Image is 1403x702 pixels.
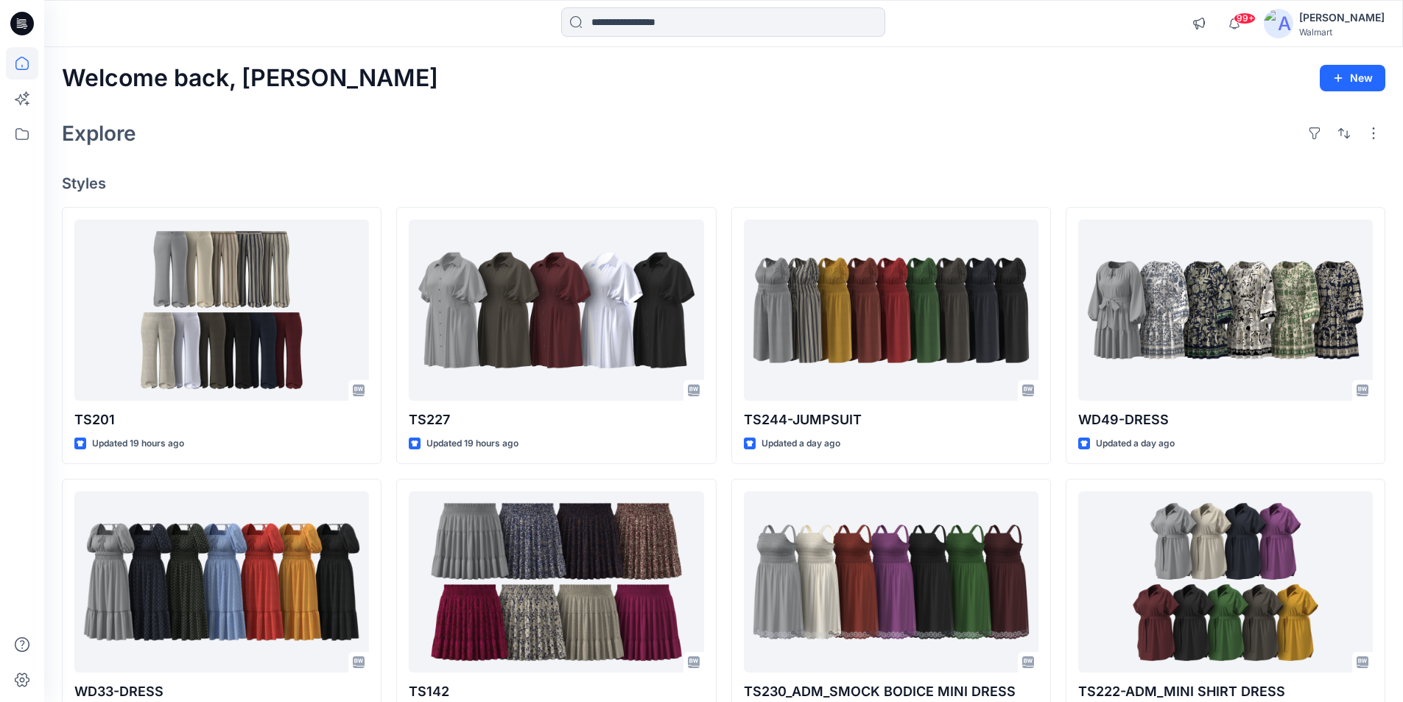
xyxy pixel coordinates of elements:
[744,220,1038,401] a: TS244-JUMPSUIT
[1078,220,1373,401] a: WD49-DRESS
[62,65,438,92] h2: Welcome back, [PERSON_NAME]
[744,681,1038,702] p: TS230_ADM_SMOCK BODICE MINI DRESS
[426,436,518,452] p: Updated 19 hours ago
[1234,13,1256,24] span: 99+
[74,491,369,673] a: WD33-DRESS
[1320,65,1385,91] button: New
[1078,681,1373,702] p: TS222-ADM_MINI SHIRT DRESS
[1078,410,1373,430] p: WD49-DRESS
[744,410,1038,430] p: TS244-JUMPSUIT
[1299,27,1385,38] div: Walmart
[1078,491,1373,673] a: TS222-ADM_MINI SHIRT DRESS
[744,491,1038,673] a: TS230_ADM_SMOCK BODICE MINI DRESS
[1299,9,1385,27] div: [PERSON_NAME]
[409,491,703,673] a: TS142
[409,681,703,702] p: TS142
[74,410,369,430] p: TS201
[74,220,369,401] a: TS201
[762,436,840,452] p: Updated a day ago
[62,175,1385,192] h4: Styles
[74,681,369,702] p: WD33-DRESS
[62,122,136,145] h2: Explore
[409,410,703,430] p: TS227
[92,436,184,452] p: Updated 19 hours ago
[1264,9,1293,38] img: avatar
[409,220,703,401] a: TS227
[1096,436,1175,452] p: Updated a day ago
